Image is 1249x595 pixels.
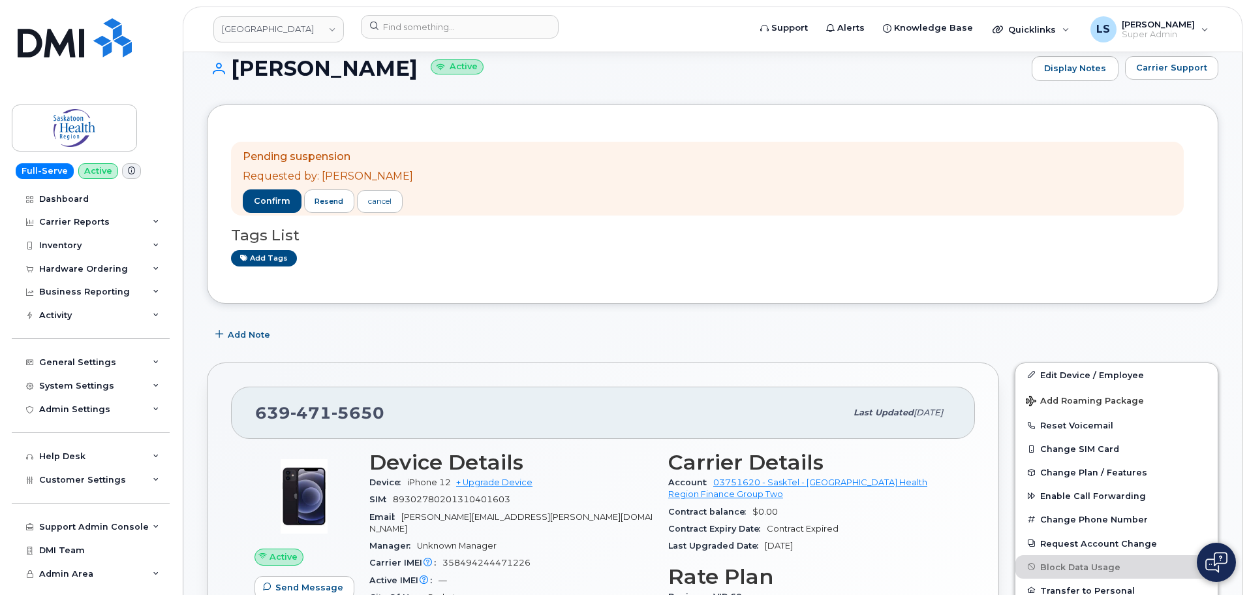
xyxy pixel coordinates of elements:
span: Quicklinks [1008,24,1056,35]
h3: Tags List [231,227,1194,244]
div: Luke Shomaker [1081,16,1218,42]
h1: [PERSON_NAME] [207,57,1025,80]
span: Knowledge Base [894,22,973,35]
h3: Carrier Details [668,451,951,474]
span: Super Admin [1122,29,1195,40]
span: resend [315,196,343,206]
a: Edit Device / Employee [1015,363,1218,387]
span: 471 [290,403,332,423]
span: Add Note [228,329,270,341]
span: Enable Call Forwarding [1040,491,1146,501]
div: Quicklinks [983,16,1079,42]
p: Requested by: [PERSON_NAME] [243,169,413,184]
small: Active [431,59,484,74]
span: Account [668,477,713,487]
span: Last updated [854,408,914,417]
span: Email [369,512,401,522]
span: LS [1096,22,1110,37]
button: confirm [243,189,301,213]
span: Send Message [275,581,343,594]
span: [PERSON_NAME] [1122,19,1195,29]
a: Saskatoon Health Region [213,16,344,42]
span: iPhone 12 [407,477,451,487]
span: confirm [254,195,290,207]
a: 03751620 - SaskTel - [GEOGRAPHIC_DATA] Health Region Finance Group Two [668,477,927,499]
a: Add tags [231,250,297,266]
a: Display Notes [1032,56,1118,81]
button: Add Note [207,323,281,347]
button: Change SIM Card [1015,437,1218,460]
button: Block Data Usage [1015,555,1218,579]
span: Active IMEI [369,575,439,585]
h3: Rate Plan [668,565,951,588]
button: resend [304,189,355,213]
span: Support [771,22,808,35]
img: Open chat [1205,552,1227,573]
span: Contract balance [668,507,752,517]
span: Alerts [837,22,865,35]
button: Request Account Change [1015,532,1218,555]
span: Last Upgraded Date [668,541,765,551]
span: [DATE] [914,408,943,417]
button: Change Phone Number [1015,507,1218,531]
span: Contract Expiry Date [668,524,767,534]
button: Enable Call Forwarding [1015,484,1218,507]
span: — [439,575,447,585]
span: Active [270,551,298,563]
a: Knowledge Base [874,15,982,41]
span: [DATE] [765,541,793,551]
img: image20231002-4137094-4ke690.jpeg [265,457,343,536]
button: Change Plan / Features [1015,460,1218,484]
span: 358494244471226 [442,558,531,568]
span: Carrier IMEI [369,558,442,568]
span: Add Roaming Package [1026,396,1144,408]
a: Alerts [817,15,874,41]
button: Add Roaming Package [1015,387,1218,413]
span: 89302780201310401603 [393,494,510,504]
span: SIM [369,494,393,504]
span: Unknown Manager [417,541,497,551]
span: Change Plan / Features [1040,468,1147,477]
span: Contract Expired [767,524,839,534]
a: cancel [357,190,403,213]
span: Manager [369,541,417,551]
a: + Upgrade Device [456,477,532,487]
span: Device [369,477,407,487]
p: Pending suspension [243,150,413,165]
a: Support [751,15,817,41]
span: 639 [255,403,384,423]
button: Carrier Support [1125,56,1218,80]
span: Carrier Support [1136,61,1207,74]
div: cancel [368,195,392,207]
button: Reset Voicemail [1015,413,1218,437]
h3: Device Details [369,451,653,474]
span: $0.00 [752,507,778,517]
input: Find something... [361,15,559,39]
span: [PERSON_NAME][EMAIL_ADDRESS][PERSON_NAME][DOMAIN_NAME] [369,512,653,534]
span: 5650 [332,403,384,423]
